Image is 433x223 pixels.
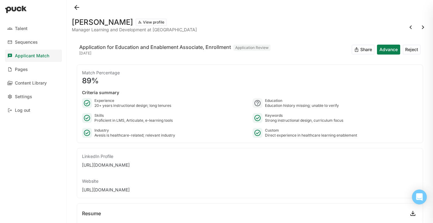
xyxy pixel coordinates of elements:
div: Settings [15,94,32,99]
div: Direct experience in healthcare learning enablement [265,133,357,138]
a: Settings [5,90,62,103]
div: Match Percentage [82,70,418,76]
a: Sequences [5,36,62,48]
div: 89% [82,77,418,85]
div: Education history missing; unable to verify [265,103,339,108]
button: View profile [136,19,167,26]
div: Manager Learning and Development at [GEOGRAPHIC_DATA] [72,27,197,32]
div: 20+ years instructional design; long tenures [94,103,171,108]
div: Education [265,98,339,103]
div: [DATE] [79,51,271,56]
div: Resume [82,211,101,216]
div: LinkedIn Profile [82,153,418,160]
div: Applicant Match [15,53,49,59]
button: Share [352,45,375,55]
button: Reject [403,45,421,55]
div: [URL][DOMAIN_NAME] [82,187,418,193]
a: Talent [5,22,62,35]
div: Avesis is healthcare-related; relevant industry [94,133,175,138]
div: Criteria summary [82,90,418,96]
a: Applicant Match [5,50,62,62]
div: Experience [94,98,171,103]
div: Pages [15,67,28,72]
a: Pages [5,63,62,76]
div: Open Intercom Messenger [412,190,427,204]
div: Skills [94,113,173,118]
div: Sequences [15,40,38,45]
div: Custom [265,128,357,133]
div: Log out [15,108,30,113]
button: Advance [377,45,400,55]
div: Content Library [15,81,47,86]
div: Strong instructional design, curriculum focus [265,118,343,123]
div: Proficient in LMS, Articulate, e-learning tools [94,118,173,123]
div: Talent [15,26,28,31]
div: Application Review [233,45,271,51]
h1: [PERSON_NAME] [72,19,133,26]
div: Industry [94,128,175,133]
div: Keywords [265,113,343,118]
div: [URL][DOMAIN_NAME] [82,162,418,168]
div: Website [82,178,418,184]
div: Application for Education and Enablement Associate, Enrollment [79,43,231,51]
a: Content Library [5,77,62,89]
